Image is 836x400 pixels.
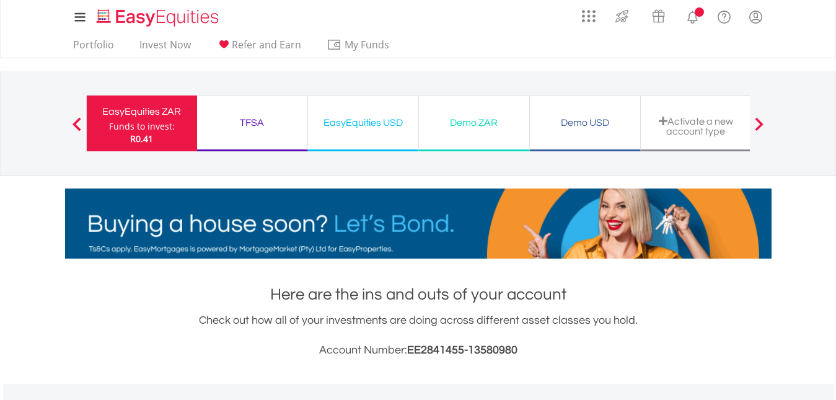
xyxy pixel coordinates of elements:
div: Activate a new account type [648,116,744,136]
div: EasyEquities ZAR [94,103,190,120]
a: AppsGrid [574,3,604,23]
a: Refer and Earn [211,38,306,58]
div: Check out how all of your investments are doing across different asset classes you hold. [65,312,772,359]
div: Demo USD [537,114,633,131]
div: TFSA [205,114,300,131]
img: thrive-v2.svg [612,6,632,26]
img: vouchers-v2.svg [648,6,669,26]
h3: Account Number: [65,342,772,359]
a: FAQ's and Support [708,3,740,28]
a: Vouchers [640,3,677,26]
span: Refer and Earn [232,38,301,51]
span: R0.41 [130,133,153,144]
img: grid-menu-icon.svg [582,9,596,23]
a: Portfolio [68,38,119,58]
a: My Profile [740,3,772,30]
a: Invest Now [134,38,196,58]
h1: Here are the ins and outs of your account [65,283,772,306]
span: EE2841455-13580980 [407,344,517,356]
span: My Funds [327,37,408,53]
a: Home page [92,3,224,28]
img: EasyMortage Promotion Banner [65,189,772,259]
div: EasyEquities USD [315,114,411,131]
div: Funds to invest: [109,120,175,133]
div: Demo ZAR [426,114,522,131]
img: EasyEquities_Logo.png [94,7,224,28]
a: Notifications [677,3,708,28]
